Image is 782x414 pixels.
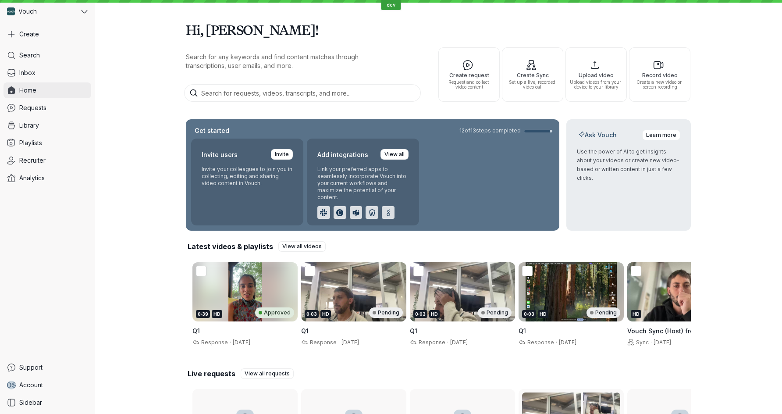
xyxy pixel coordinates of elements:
[631,310,641,318] div: HD
[502,47,563,102] button: Create SyncSet up a live, recorded video call
[519,327,526,335] span: Q1
[459,127,552,134] a: 12of13steps completed
[19,139,42,147] span: Playlists
[4,100,91,116] a: Requests
[445,339,450,346] span: ·
[506,72,559,78] span: Create Sync
[275,150,289,159] span: Invite
[4,360,91,375] a: Support
[565,47,627,102] button: Upload videoUpload videos from your device to your library
[184,84,421,102] input: Search for requests, videos, transcripts, and more...
[4,26,91,42] button: Create
[654,339,671,346] span: [DATE]
[19,121,39,130] span: Library
[554,339,559,346] span: ·
[417,339,445,346] span: Response
[228,339,233,346] span: ·
[569,72,623,78] span: Upload video
[19,86,36,95] span: Home
[19,363,43,372] span: Support
[380,149,409,160] a: View all
[442,72,496,78] span: Create request
[4,395,91,410] a: Sidebar
[19,174,45,182] span: Analytics
[19,103,46,112] span: Requests
[627,327,732,335] h3: Vouch Sync (Host) from 8 August 2025 at 04:47 am
[19,30,39,39] span: Create
[4,4,79,19] div: Vouch
[410,327,417,335] span: Q1
[577,131,618,139] h2: Ask Vouch
[212,310,222,318] div: HD
[4,170,91,186] a: Analytics
[506,80,559,89] span: Set up a live, recorded video call
[634,339,649,346] span: Sync
[317,149,368,161] h2: Add integrations
[577,147,680,182] p: Use the power of AI to get insights about your videos or create new video-based or written conten...
[459,127,521,134] span: 12 of 13 steps completed
[4,4,91,19] button: Vouch avatarVouch
[442,80,496,89] span: Request and collect video content
[413,310,427,318] div: 0:03
[196,310,210,318] div: 0:39
[341,339,359,346] span: [DATE]
[4,118,91,133] a: Library
[255,307,294,318] div: Approved
[538,310,548,318] div: HD
[320,310,331,318] div: HD
[19,156,46,165] span: Recruiter
[188,369,235,378] h2: Live requests
[649,339,654,346] span: ·
[646,131,676,139] span: Learn more
[438,47,500,102] button: Create requestRequest and collect video content
[522,310,536,318] div: 0:03
[301,327,309,335] span: Q1
[429,310,440,318] div: HD
[278,241,326,252] a: View all videos
[4,377,91,393] a: DSAccount
[19,51,40,60] span: Search
[559,339,576,346] span: [DATE]
[569,80,623,89] span: Upload videos from your device to your library
[188,242,273,251] h2: Latest videos & playlists
[12,381,17,389] span: S
[19,381,43,389] span: Account
[19,398,42,407] span: Sidebar
[7,381,12,389] span: D
[186,18,691,42] h1: Hi, [PERSON_NAME]!
[19,68,36,77] span: Inbox
[186,53,396,70] p: Search for any keywords and find content matches through transcriptions, user emails, and more.
[271,149,293,160] a: Invite
[192,327,200,335] span: Q1
[202,166,293,187] p: Invite your colleagues to join you in collecting, editing and sharing video content in Vouch.
[305,310,319,318] div: 0:03
[18,7,37,16] span: Vouch
[337,339,341,346] span: ·
[4,82,91,98] a: Home
[478,307,512,318] div: Pending
[241,368,294,379] a: View all requests
[4,47,91,63] a: Search
[245,369,290,378] span: View all requests
[384,150,405,159] span: View all
[4,153,91,168] a: Recruiter
[627,327,726,343] span: Vouch Sync (Host) from [DATE] 04:47 am
[317,166,409,201] p: Link your preferred apps to seamlessly incorporate Vouch into your current workflows and maximize...
[450,339,468,346] span: [DATE]
[526,339,554,346] span: Response
[4,135,91,151] a: Playlists
[308,339,337,346] span: Response
[629,47,690,102] button: Record videoCreate a new video or screen recording
[233,339,250,346] span: [DATE]
[642,130,680,140] a: Learn more
[633,72,686,78] span: Record video
[369,307,403,318] div: Pending
[282,242,322,251] span: View all videos
[193,126,231,135] h2: Get started
[4,65,91,81] a: Inbox
[586,307,620,318] div: Pending
[7,7,15,15] img: Vouch avatar
[199,339,228,346] span: Response
[633,80,686,89] span: Create a new video or screen recording
[202,149,238,161] h2: Invite users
